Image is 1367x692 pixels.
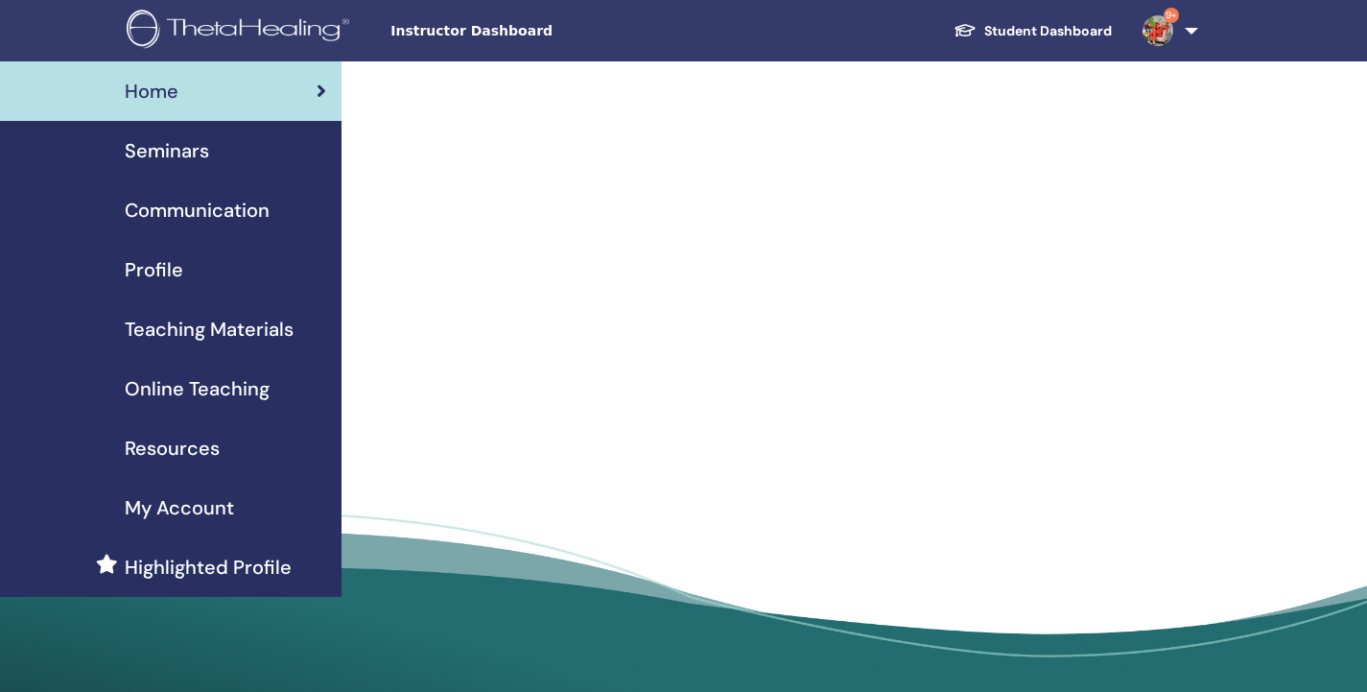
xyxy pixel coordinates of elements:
[125,136,209,165] span: Seminars
[1164,8,1179,23] span: 9+
[125,196,270,225] span: Communication
[125,315,294,344] span: Teaching Materials
[1143,15,1173,46] img: default.jpg
[125,553,292,582] span: Highlighted Profile
[125,374,270,403] span: Online Teaching
[125,434,220,463] span: Resources
[125,493,234,522] span: My Account
[127,10,356,53] img: logo.png
[938,13,1127,49] a: Student Dashboard
[125,77,178,106] span: Home
[954,22,977,38] img: graduation-cap-white.svg
[390,21,678,41] span: Instructor Dashboard
[125,255,183,284] span: Profile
